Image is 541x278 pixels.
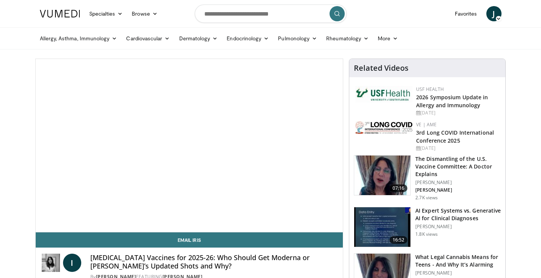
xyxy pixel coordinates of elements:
video-js: Video Player [36,59,343,232]
a: Favorites [450,6,482,21]
span: 16:52 [390,236,408,244]
a: J [486,6,502,21]
div: [DATE] [416,145,499,152]
a: I [63,254,81,272]
a: Rheumatology [322,31,373,46]
a: More [373,31,402,46]
p: [PERSON_NAME] [415,180,501,186]
a: Cardiovascular [121,31,174,46]
input: Search topics, interventions [195,5,347,23]
img: a19d1ff2-1eb0-405f-ba73-fc044c354596.150x105_q85_crop-smart_upscale.jpg [354,156,410,195]
a: Dermatology [175,31,222,46]
p: [PERSON_NAME] [415,270,501,276]
h4: [MEDICAL_DATA] Vaccines for 2025-26: Who Should Get Moderna or [PERSON_NAME]’s Updated Shots and ... [90,254,337,270]
p: 1.8K views [415,231,438,237]
img: Dr. Iris Gorfinkel [42,254,60,272]
h3: AI Expert Systems vs. Generative AI for Clinical Diagnoses [415,207,501,222]
a: Browse [127,6,162,21]
a: Specialties [85,6,128,21]
h4: Related Videos [354,64,409,73]
a: USF Health [416,86,444,92]
p: [PERSON_NAME] [415,187,501,193]
a: 2026 Symposium Update in Allergy and Immunology [416,94,488,109]
h3: The Dismantling of the U.S. Vaccine Committee: A Doctor Explains [415,155,501,178]
a: 07:16 The Dismantling of the U.S. Vaccine Committee: A Doctor Explains [PERSON_NAME] [PERSON_NAME... [354,155,501,201]
p: [PERSON_NAME] [415,224,501,230]
h3: What Legal Cannabis Means for Teens - And Why It’s Alarming [415,253,501,268]
div: [DATE] [416,110,499,116]
a: 3rd Long COVID International Conference 2025 [416,129,494,144]
img: a2792a71-925c-4fc2-b8ef-8d1b21aec2f7.png.150x105_q85_autocrop_double_scale_upscale_version-0.2.jpg [355,121,412,134]
a: Endocrinology [222,31,273,46]
a: 16:52 AI Expert Systems vs. Generative AI for Clinical Diagnoses [PERSON_NAME] 1.8K views [354,207,501,247]
a: VE | AME [416,121,437,128]
a: Pulmonology [273,31,322,46]
img: 1bf82db2-8afa-4218-83ea-e842702db1c4.150x105_q85_crop-smart_upscale.jpg [354,207,410,247]
img: 6ba8804a-8538-4002-95e7-a8f8012d4a11.png.150x105_q85_autocrop_double_scale_upscale_version-0.2.jpg [355,86,412,103]
span: 07:16 [390,184,408,192]
a: Allergy, Asthma, Immunology [35,31,122,46]
img: VuMedi Logo [40,10,80,17]
a: Email Iris [36,232,343,248]
p: 2.7K views [415,195,438,201]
